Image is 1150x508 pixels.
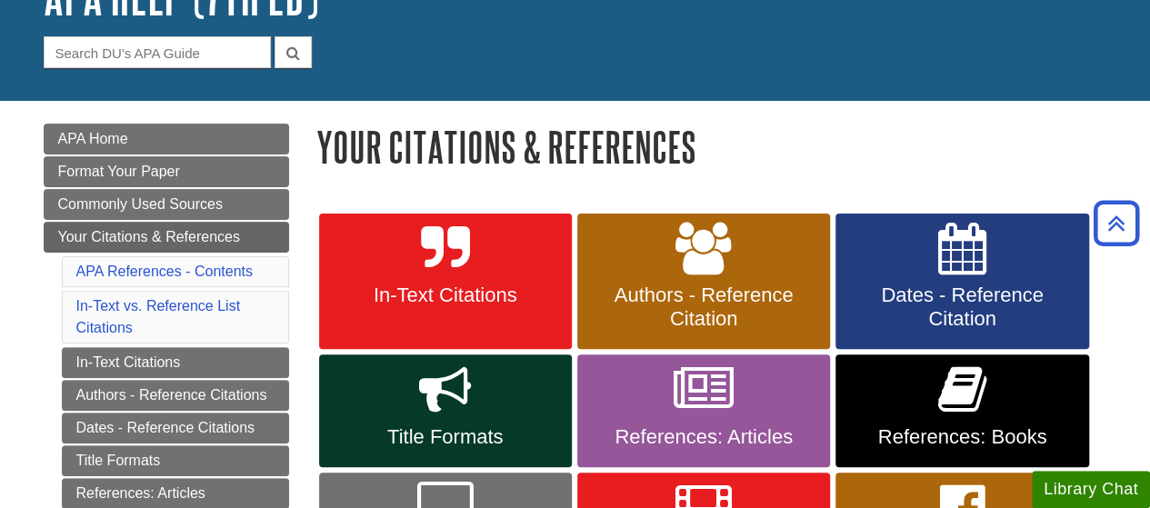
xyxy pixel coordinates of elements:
[58,196,223,212] span: Commonly Used Sources
[44,189,289,220] a: Commonly Used Sources
[1032,471,1150,508] button: Library Chat
[44,124,289,154] a: APA Home
[76,298,241,335] a: In-Text vs. Reference List Citations
[591,425,816,449] span: References: Articles
[44,222,289,253] a: Your Citations & References
[591,284,816,331] span: Authors - Reference Citation
[62,380,289,411] a: Authors - Reference Citations
[62,347,289,378] a: In-Text Citations
[58,164,180,179] span: Format Your Paper
[44,156,289,187] a: Format Your Paper
[316,124,1107,170] h1: Your Citations & References
[333,425,558,449] span: Title Formats
[333,284,558,307] span: In-Text Citations
[577,214,830,350] a: Authors - Reference Citation
[62,413,289,443] a: Dates - Reference Citations
[319,354,572,467] a: Title Formats
[849,425,1075,449] span: References: Books
[58,131,128,146] span: APA Home
[76,264,253,279] a: APA References - Contents
[577,354,830,467] a: References: Articles
[835,354,1088,467] a: References: Books
[62,445,289,476] a: Title Formats
[58,229,240,244] span: Your Citations & References
[44,36,271,68] input: Search DU's APA Guide
[835,214,1088,350] a: Dates - Reference Citation
[849,284,1075,331] span: Dates - Reference Citation
[319,214,572,350] a: In-Text Citations
[1087,211,1145,235] a: Back to Top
